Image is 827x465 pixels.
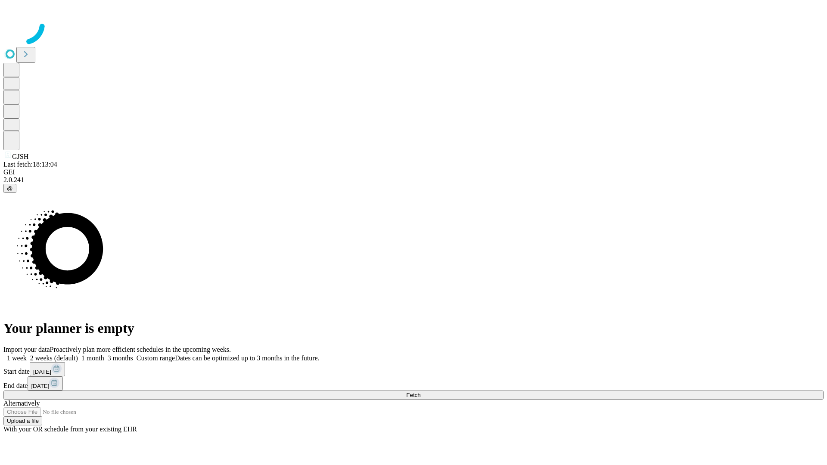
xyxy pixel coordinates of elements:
[7,185,13,192] span: @
[31,383,49,389] span: [DATE]
[33,369,51,375] span: [DATE]
[3,376,824,391] div: End date
[3,161,57,168] span: Last fetch: 18:13:04
[3,176,824,184] div: 2.0.241
[175,354,319,362] span: Dates can be optimized up to 3 months in the future.
[108,354,133,362] span: 3 months
[81,354,104,362] span: 1 month
[30,362,65,376] button: [DATE]
[7,354,27,362] span: 1 week
[50,346,231,353] span: Proactively plan more efficient schedules in the upcoming weeks.
[3,184,16,193] button: @
[3,168,824,176] div: GEI
[3,416,42,425] button: Upload a file
[3,346,50,353] span: Import your data
[3,425,137,433] span: With your OR schedule from your existing EHR
[3,320,824,336] h1: Your planner is empty
[3,400,40,407] span: Alternatively
[3,391,824,400] button: Fetch
[30,354,78,362] span: 2 weeks (default)
[406,392,420,398] span: Fetch
[28,376,63,391] button: [DATE]
[12,153,28,160] span: GJSH
[137,354,175,362] span: Custom range
[3,362,824,376] div: Start date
